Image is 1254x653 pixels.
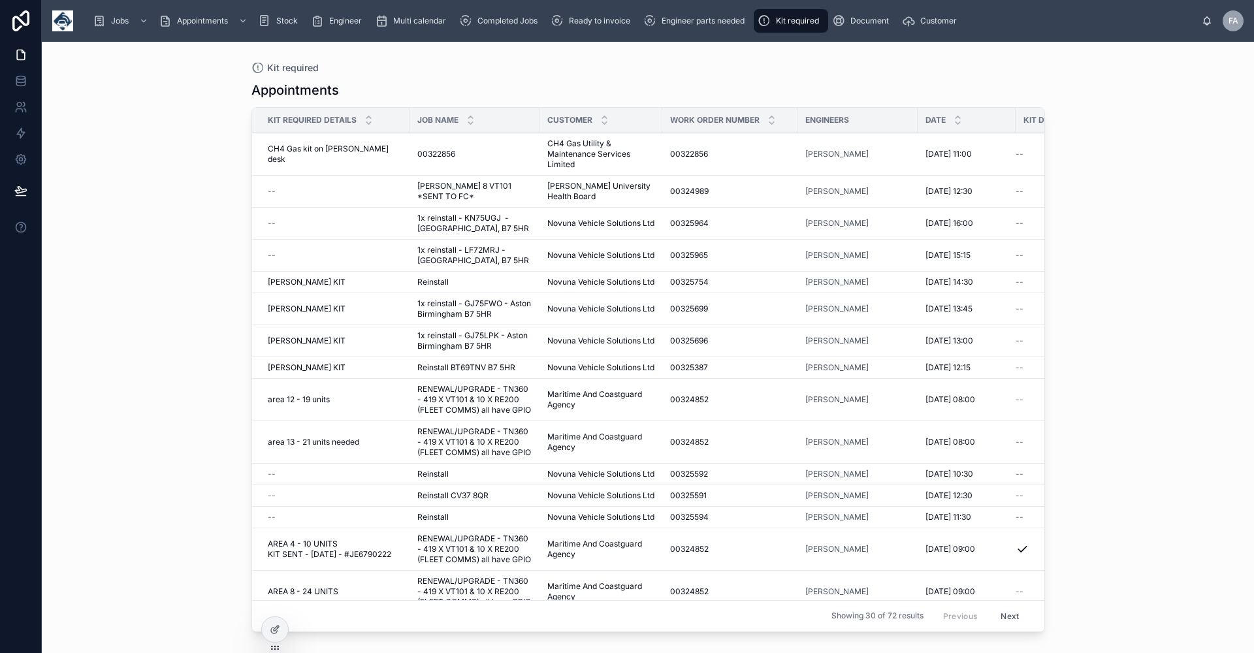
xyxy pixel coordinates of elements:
[991,606,1028,626] button: Next
[547,389,654,410] a: Maritime And Coastguard Agency
[417,490,489,501] span: Reinstall CV37 8QR
[268,304,346,314] span: [PERSON_NAME] KIT
[925,490,973,501] span: [DATE] 12:30
[1016,304,1098,314] a: --
[547,250,654,261] span: Novuna Vehicle Solutions Ltd
[417,181,532,202] a: [PERSON_NAME] 8 VT101 *SENT TO FC*
[1016,362,1098,373] a: --
[925,250,1008,261] a: [DATE] 15:15
[417,213,532,234] span: 1x reinstall - KN75UGJ - [GEOGRAPHIC_DATA], B7 5HR
[1016,469,1023,479] span: --
[925,544,1008,554] a: [DATE] 09:00
[670,544,790,554] a: 00324852
[547,512,654,522] span: Novuna Vehicle Solutions Ltd
[547,277,654,287] span: Novuna Vehicle Solutions Ltd
[1016,149,1098,159] a: --
[268,490,402,501] a: --
[547,218,654,229] a: Novuna Vehicle Solutions Ltd
[670,437,790,447] a: 00324852
[670,149,708,159] span: 00322856
[417,115,458,125] span: Job Name
[670,186,709,197] span: 00324989
[547,362,654,373] span: Novuna Vehicle Solutions Ltd
[417,298,532,319] a: 1x reinstall - GJ75FWO - Aston Birmingham B7 5HR
[805,304,869,314] span: [PERSON_NAME]
[569,16,630,26] span: Ready to invoice
[670,218,709,229] span: 00325964
[455,9,547,33] a: Completed Jobs
[925,512,1008,522] a: [DATE] 11:30
[925,277,1008,287] a: [DATE] 14:30
[1016,586,1023,597] span: --
[417,512,532,522] a: Reinstall
[925,304,1008,314] a: [DATE] 13:45
[1229,16,1238,26] span: FA
[925,186,973,197] span: [DATE] 12:30
[155,9,254,33] a: Appointments
[898,9,966,33] a: Customer
[805,362,910,373] a: [PERSON_NAME]
[670,469,790,479] a: 00325592
[251,61,319,74] a: Kit required
[547,181,654,202] span: [PERSON_NAME] University Health Board
[776,16,819,26] span: Kit required
[393,16,446,26] span: Multi calendar
[268,469,276,479] span: --
[417,490,532,501] a: Reinstall CV37 8QR
[805,469,869,479] span: [PERSON_NAME]
[1016,250,1098,261] a: --
[670,304,790,314] a: 00325699
[268,362,402,373] a: [PERSON_NAME] KIT
[276,16,298,26] span: Stock
[268,250,276,261] span: --
[1016,362,1023,373] span: --
[268,394,330,405] span: area 12 - 19 units
[1016,218,1023,229] span: --
[828,9,898,33] a: Document
[805,304,910,314] a: [PERSON_NAME]
[670,544,709,554] span: 00324852
[670,115,760,125] span: Work Order Number
[831,611,924,622] span: Showing 30 of 72 results
[805,544,869,554] a: [PERSON_NAME]
[925,250,971,261] span: [DATE] 15:15
[805,586,869,597] a: [PERSON_NAME]
[417,384,532,415] a: RENEWAL/UPGRADE - TN360 - 419 X VT101 & 10 X RE200 (FLEET COMMS) all have GPIO
[805,437,869,447] a: [PERSON_NAME]
[417,469,449,479] span: Reinstall
[1016,586,1098,597] a: --
[670,437,709,447] span: 00324852
[268,586,338,597] span: AREA 8 - 24 UNITS
[805,512,869,522] a: [PERSON_NAME]
[805,277,869,287] a: [PERSON_NAME]
[307,9,371,33] a: Engineer
[547,304,654,314] span: Novuna Vehicle Solutions Ltd
[670,490,790,501] a: 00325591
[805,336,869,346] a: [PERSON_NAME]
[925,218,1008,229] a: [DATE] 16:00
[1016,394,1023,405] span: --
[417,534,532,565] span: RENEWAL/UPGRADE - TN360 - 419 X VT101 & 10 X RE200 (FLEET COMMS) all have GPIO
[670,469,708,479] span: 00325592
[670,362,708,373] span: 00325387
[925,437,975,447] span: [DATE] 08:00
[417,245,532,266] a: 1x reinstall - LF72MRJ - [GEOGRAPHIC_DATA], B7 5HR
[268,277,346,287] span: [PERSON_NAME] KIT
[805,490,869,501] a: [PERSON_NAME]
[547,469,654,479] a: Novuna Vehicle Solutions Ltd
[547,336,654,346] span: Novuna Vehicle Solutions Ltd
[268,512,276,522] span: --
[925,149,972,159] span: [DATE] 11:00
[670,336,790,346] a: 00325696
[268,218,276,229] span: --
[925,186,1008,197] a: [DATE] 12:30
[925,336,1008,346] a: [DATE] 13:00
[805,544,910,554] a: [PERSON_NAME]
[268,336,402,346] a: [PERSON_NAME] KIT
[268,437,359,447] span: area 13 - 21 units needed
